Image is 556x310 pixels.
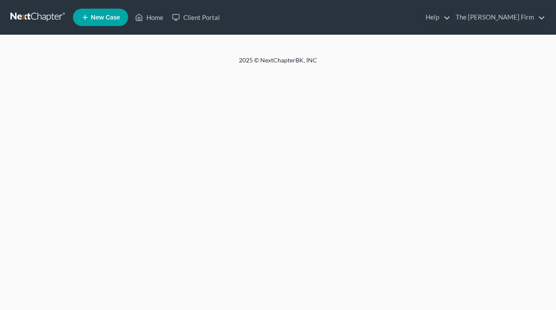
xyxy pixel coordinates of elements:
[131,10,168,25] a: Home
[73,9,128,26] new-legal-case-button: New Case
[168,10,224,25] a: Client Portal
[451,10,545,25] a: The [PERSON_NAME] Firm
[421,10,450,25] a: Help
[30,56,526,72] div: 2025 © NextChapterBK, INC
